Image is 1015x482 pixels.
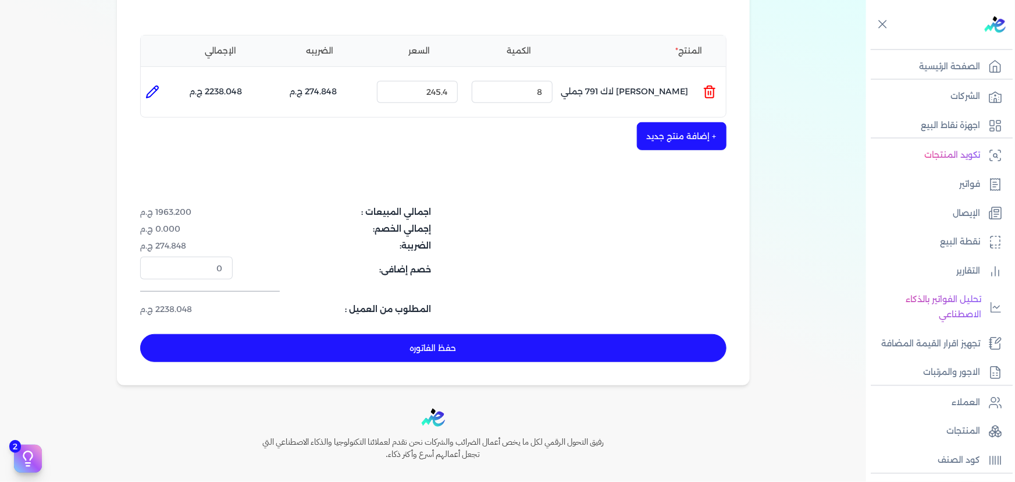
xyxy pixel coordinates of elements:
[959,177,980,192] p: فواتير
[240,303,432,316] dt: المطلوب من العميل :
[866,230,1008,254] a: نقطة البيع
[140,223,233,235] dd: 0.000 ج.م
[866,360,1008,385] a: الاجور والمرتبات
[173,45,268,57] li: الإجمالي
[866,332,1008,356] a: تجهيز اقرار القيمة المضافة
[956,264,980,279] p: التقارير
[238,436,629,461] h6: رفيق التحول الرقمي لكل ما يخص أعمال الضرائب والشركات نحن نقدم لعملائنا التكنولوجيا والذكاء الاصطن...
[866,448,1008,473] a: كود الصنف
[950,89,980,104] p: الشركات
[240,223,432,235] dt: إجمالي الخصم:
[571,45,717,57] li: المنتج
[866,84,1008,109] a: الشركات
[866,55,1008,79] a: الصفحة الرئيسية
[938,453,980,468] p: كود الصنف
[866,172,1008,197] a: فواتير
[952,395,980,410] p: العملاء
[240,240,432,252] dt: الضريبة:
[240,257,432,279] dt: خصم إضافى:
[866,288,1008,327] a: تحليل الفواتير بالذكاء الاصطناعي
[919,59,980,75] p: الصفحة الرئيسية
[140,206,233,218] dd: 1963.200 ج.م
[985,16,1006,33] img: logo
[866,419,1008,444] a: المنتجات
[9,440,21,453] span: 2
[923,365,980,380] p: الاجور والمرتبات
[273,45,368,57] li: الضريبه
[637,122,726,150] button: + إضافة منتج جديد
[924,148,980,163] p: تكويد المنتجات
[953,206,980,221] p: الإيصال
[190,84,243,100] p: 2238.048 ج.م
[240,206,432,218] dt: اجمالي المبيعات :
[866,143,1008,168] a: تكويد المنتجات
[881,336,980,352] p: تجهيز اقرار القيمة المضافة
[290,84,337,100] p: 274.848 ج.م
[561,76,689,108] p: [PERSON_NAME] لاك 791 جملي
[140,303,233,316] dd: 2238.048 ج.م
[140,334,726,362] button: حفظ الفاتوره
[940,235,980,250] p: نقطة البيع
[872,292,981,322] p: تحليل الفواتير بالذكاء الاصطناعي
[866,259,1008,283] a: التقارير
[866,201,1008,226] a: الإيصال
[140,240,233,252] dd: 274.848 ج.م
[422,409,445,427] img: logo
[14,445,42,473] button: 2
[372,45,467,57] li: السعر
[866,114,1008,138] a: اجهزة نقاط البيع
[946,424,980,439] p: المنتجات
[921,118,980,133] p: اجهزة نقاط البيع
[472,45,567,57] li: الكمية
[866,391,1008,415] a: العملاء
